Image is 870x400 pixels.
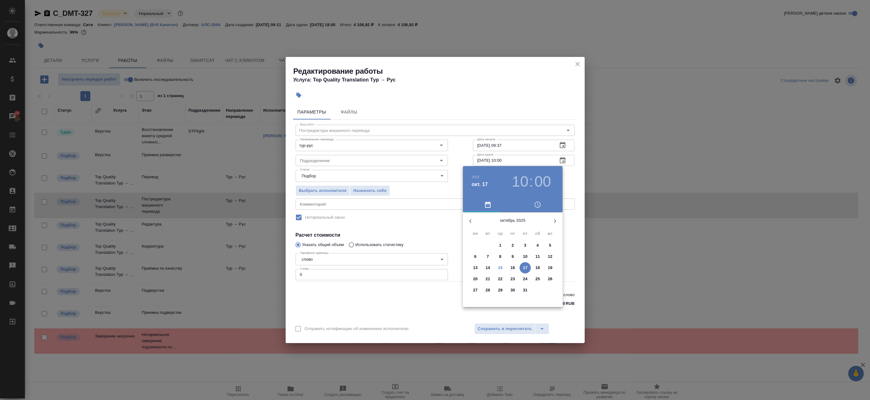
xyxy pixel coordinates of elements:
button: 11 [532,251,543,262]
button: 7 [482,251,493,262]
p: 5 [549,242,551,249]
button: 6 [470,251,481,262]
h3: : [529,173,533,190]
p: 17 [523,265,528,271]
button: 24 [520,273,531,285]
span: вс [544,230,556,237]
p: 27 [473,287,478,293]
p: 28 [486,287,490,293]
p: 21 [486,276,490,282]
button: 30 [507,285,518,296]
p: 3 [524,242,526,249]
button: 5 [544,240,556,251]
p: 7 [487,253,489,260]
button: 2025 [472,175,479,179]
button: окт. 17 [472,181,488,188]
p: 16 [511,265,515,271]
button: 9 [507,251,518,262]
span: пн [470,230,481,237]
p: 11 [535,253,540,260]
button: 1 [495,240,506,251]
button: 4 [532,240,543,251]
button: 22 [495,273,506,285]
button: 18 [532,262,543,273]
p: 8 [499,253,501,260]
p: 9 [511,253,514,260]
button: 20 [470,273,481,285]
button: 14 [482,262,493,273]
p: 26 [548,276,553,282]
span: ср [495,230,506,237]
p: 29 [498,287,503,293]
button: 31 [520,285,531,296]
span: сб [532,230,543,237]
button: 28 [482,285,493,296]
button: 27 [470,285,481,296]
button: 16 [507,262,518,273]
button: 00 [535,173,551,190]
p: 14 [486,265,490,271]
span: пт [520,230,531,237]
button: 2 [507,240,518,251]
button: 3 [520,240,531,251]
button: 21 [482,273,493,285]
p: 19 [548,265,553,271]
p: 30 [511,287,515,293]
p: 1 [499,242,501,249]
p: 18 [535,265,540,271]
span: чт [507,230,518,237]
p: 23 [511,276,515,282]
p: 24 [523,276,528,282]
p: 31 [523,287,528,293]
button: 15 [495,262,506,273]
p: 4 [536,242,539,249]
p: 15 [498,265,503,271]
p: 22 [498,276,503,282]
button: 25 [532,273,543,285]
button: 17 [520,262,531,273]
p: октябрь 2025 [478,217,548,224]
button: 23 [507,273,518,285]
button: 12 [544,251,556,262]
p: 13 [473,265,478,271]
p: 10 [523,253,528,260]
p: 12 [548,253,553,260]
p: 20 [473,276,478,282]
button: 10 [520,251,531,262]
button: 26 [544,273,556,285]
button: 29 [495,285,506,296]
button: 13 [470,262,481,273]
p: 25 [535,276,540,282]
p: 2 [511,242,514,249]
span: вт [482,230,493,237]
button: 19 [544,262,556,273]
button: 10 [512,173,528,190]
p: 6 [474,253,476,260]
button: 8 [495,251,506,262]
